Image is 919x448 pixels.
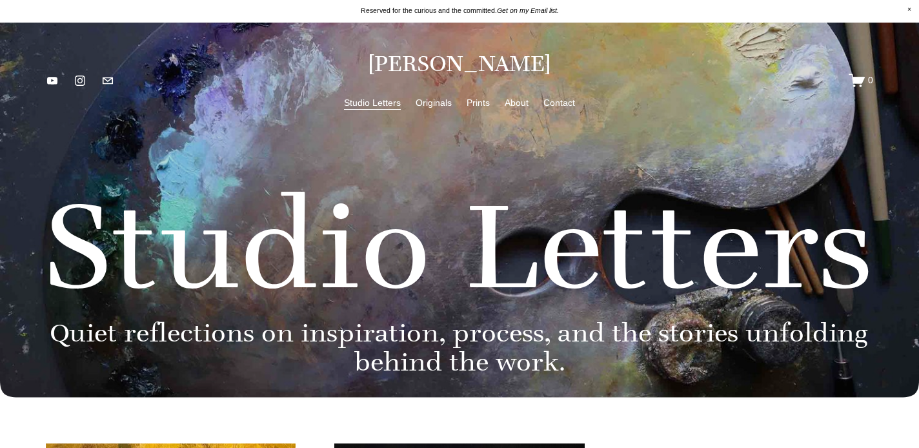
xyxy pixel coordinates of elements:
a: Studio Letters [344,94,401,110]
span: 0 [868,74,873,86]
a: Originals [416,94,452,110]
a: About [505,94,529,110]
a: instagram-unauth [74,74,86,87]
h3: Quiet reflections on inspiration, process, and the stories unfolding behind the work. [46,318,873,376]
h2: Studio Letters [46,187,873,300]
a: [PERSON_NAME] [368,50,551,77]
a: 0 items in cart [849,72,873,88]
a: YouTube [46,74,59,87]
a: jennifermariekeller@gmail.com [101,74,114,87]
a: Prints [467,94,490,110]
a: Contact [543,94,575,110]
